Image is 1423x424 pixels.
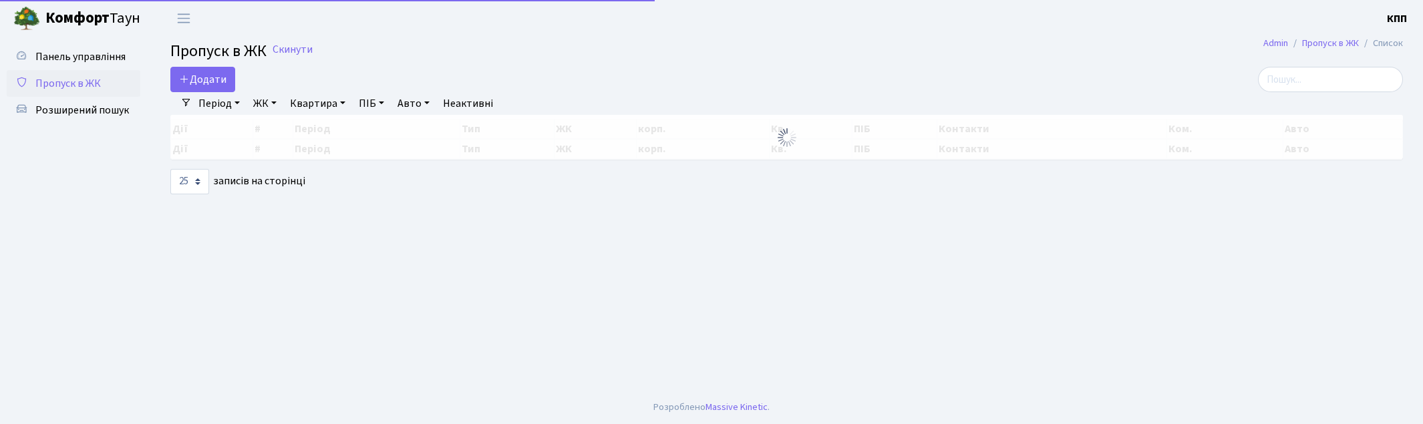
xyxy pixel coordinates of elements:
[1359,36,1403,51] li: Список
[167,7,200,29] button: Переключити навігацію
[170,67,235,92] a: Додати
[273,43,313,56] a: Скинути
[776,127,798,148] img: Обробка...
[1258,67,1403,92] input: Пошук...
[285,92,351,115] a: Квартира
[35,49,126,64] span: Панель управління
[1387,11,1407,26] b: КПП
[13,5,40,32] img: logo.png
[7,97,140,124] a: Розширений пошук
[1263,36,1288,50] a: Admin
[1387,11,1407,27] a: КПП
[353,92,389,115] a: ПІБ
[45,7,110,29] b: Комфорт
[7,70,140,97] a: Пропуск в ЖК
[170,39,267,63] span: Пропуск в ЖК
[438,92,498,115] a: Неактивні
[45,7,140,30] span: Таун
[653,400,770,415] div: Розроблено .
[1302,36,1359,50] a: Пропуск в ЖК
[7,43,140,70] a: Панель управління
[705,400,768,414] a: Massive Kinetic
[179,72,226,87] span: Додати
[248,92,282,115] a: ЖК
[35,103,129,118] span: Розширений пошук
[392,92,435,115] a: Авто
[170,169,209,194] select: записів на сторінці
[193,92,245,115] a: Період
[170,169,305,194] label: записів на сторінці
[35,76,101,91] span: Пропуск в ЖК
[1243,29,1423,57] nav: breadcrumb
